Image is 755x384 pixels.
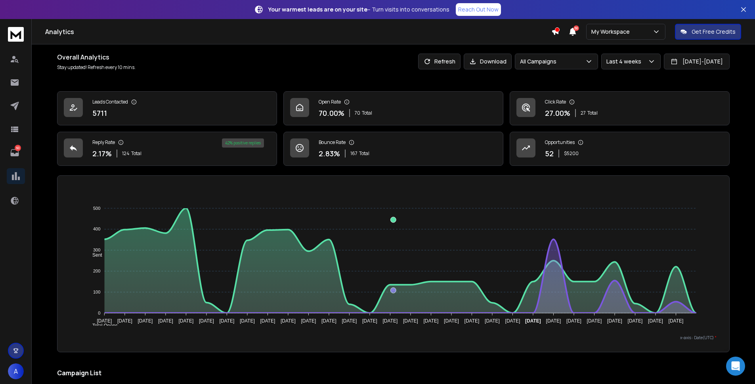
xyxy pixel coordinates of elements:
p: 2.17 % [92,148,112,159]
tspan: [DATE] [240,318,255,324]
tspan: [DATE] [485,318,500,324]
tspan: [DATE] [648,318,663,324]
p: x-axis : Date(UTC) [70,335,717,341]
tspan: [DATE] [669,318,684,324]
tspan: [DATE] [362,318,377,324]
p: $ 5200 [564,150,579,157]
tspan: [DATE] [301,318,316,324]
span: 70 [355,110,360,116]
p: All Campaigns [520,58,560,65]
span: 167 [350,150,357,157]
h1: Analytics [45,27,551,36]
tspan: 300 [93,248,100,252]
button: Get Free Credits [675,24,741,40]
tspan: [DATE] [321,318,336,324]
p: Download [480,58,507,65]
tspan: [DATE] [158,318,173,324]
p: Refresh [434,58,455,65]
tspan: 0 [98,311,100,315]
p: Get Free Credits [692,28,736,36]
tspan: [DATE] [464,318,480,324]
p: Leads Contacted [92,99,128,105]
tspan: 100 [93,290,100,294]
tspan: [DATE] [97,318,112,324]
button: [DATE]-[DATE] [664,54,730,69]
tspan: [DATE] [444,318,459,324]
p: 27.00 % [545,108,570,119]
p: 60 [15,145,21,151]
h2: Campaign List [57,368,730,378]
strong: Your warmest leads are on your site [268,6,367,13]
div: 42 % positive replies [222,138,264,148]
tspan: [DATE] [628,318,643,324]
span: 124 [122,150,130,157]
span: Sent [86,252,102,258]
p: Stay updated! Refresh every 10 mins. [57,64,136,71]
tspan: [DATE] [587,318,602,324]
a: Open Rate70.00%70Total [283,91,503,125]
tspan: [DATE] [566,318,581,324]
h1: Overall Analytics [57,52,136,62]
span: Total Opens [86,323,118,328]
tspan: [DATE] [117,318,132,324]
a: Reach Out Now [456,3,501,16]
img: logo [8,27,24,42]
span: 50 [573,25,579,31]
p: Reach Out Now [458,6,499,13]
a: Click Rate27.00%27Total [510,91,730,125]
a: Opportunities52$5200 [510,132,730,166]
a: Bounce Rate2.83%167Total [283,132,503,166]
span: Total [359,150,369,157]
tspan: [DATE] [281,318,296,324]
span: 27 [581,110,586,116]
tspan: [DATE] [260,318,275,324]
button: A [8,363,24,379]
tspan: [DATE] [199,318,214,324]
a: Leads Contacted5711 [57,91,277,125]
p: Click Rate [545,99,566,105]
tspan: [DATE] [546,318,561,324]
p: Open Rate [319,99,341,105]
p: 70.00 % [319,108,344,119]
tspan: 500 [93,206,100,211]
p: 52 [545,148,554,159]
p: My Workspace [591,28,633,36]
button: Refresh [418,54,461,69]
a: Reply Rate2.17%124Total42% positive replies [57,132,277,166]
tspan: [DATE] [525,318,541,324]
tspan: [DATE] [219,318,234,324]
span: Total [587,110,598,116]
tspan: [DATE] [383,318,398,324]
button: Download [464,54,512,69]
tspan: [DATE] [505,318,520,324]
p: Reply Rate [92,139,115,146]
tspan: [DATE] [138,318,153,324]
a: 60 [7,145,23,161]
tspan: [DATE] [607,318,622,324]
p: 5711 [92,108,107,119]
p: Opportunities [545,139,575,146]
tspan: [DATE] [424,318,439,324]
p: Bounce Rate [319,139,346,146]
p: 2.83 % [319,148,340,159]
p: Last 4 weeks [606,58,644,65]
span: Total [362,110,372,116]
tspan: 400 [93,227,100,232]
span: Total [131,150,141,157]
tspan: [DATE] [178,318,193,324]
tspan: [DATE] [342,318,357,324]
p: – Turn visits into conversations [268,6,449,13]
tspan: 200 [93,269,100,273]
div: Open Intercom Messenger [726,357,745,376]
tspan: [DATE] [403,318,418,324]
